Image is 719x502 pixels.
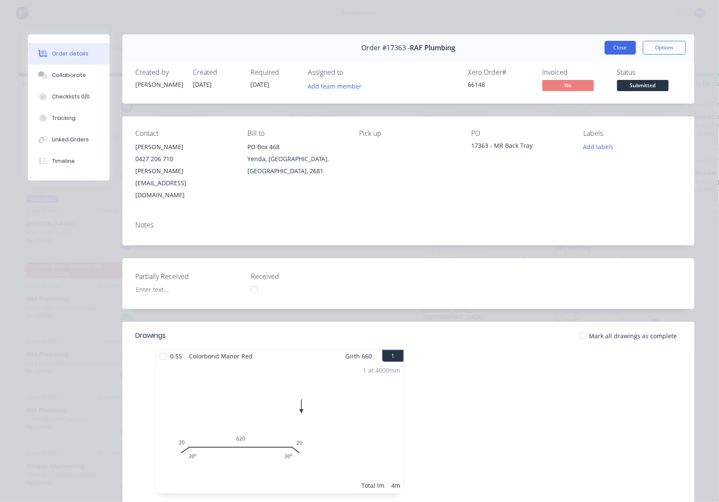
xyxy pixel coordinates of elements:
div: Pick up [359,129,458,138]
div: 1 at 4000mm [363,366,400,375]
button: Tracking [28,107,110,129]
div: 0206202030º30º1 at 4000mmTotal lm4m [155,362,404,493]
div: Checklists 0/0 [52,93,90,101]
span: [DATE] [193,80,212,89]
button: Linked Orders [28,129,110,150]
div: PO [471,129,570,138]
span: Girth 660 [345,350,372,362]
button: Options [643,41,686,55]
div: Yenda, [GEOGRAPHIC_DATA], [GEOGRAPHIC_DATA], 2681 [247,153,346,177]
div: [PERSON_NAME] [135,80,183,89]
div: Tracking [52,114,76,122]
div: 4m [391,481,400,490]
div: [PERSON_NAME]0427 206 710[PERSON_NAME][EMAIL_ADDRESS][DOMAIN_NAME] [135,141,234,201]
label: Received [251,271,358,282]
button: Add team member [308,80,366,92]
button: 1 [382,350,404,362]
div: [PERSON_NAME][EMAIL_ADDRESS][DOMAIN_NAME] [135,165,234,201]
div: Labels [583,129,682,138]
div: Collaborate [52,71,86,79]
div: Xero Order # [468,68,532,77]
div: [PERSON_NAME] [135,141,234,153]
div: Contact [135,129,234,138]
span: Colorbond Manor Red [186,350,256,362]
span: 0.55 [167,350,186,362]
span: No [542,80,594,91]
span: RAF Plumbing [410,44,456,52]
div: Notes [135,221,682,229]
div: Required [250,68,298,77]
span: Order #17363 - [362,44,410,52]
span: [DATE] [250,80,269,89]
label: Partially Received [135,271,243,282]
div: 17363 - MR Back Tray [471,141,570,153]
button: Submitted [617,80,669,93]
button: Checklists 0/0 [28,86,110,107]
button: Add team member [303,80,366,92]
div: Assigned to [308,68,394,77]
button: Close [605,41,636,55]
button: Order details [28,43,110,64]
div: Order details [52,50,88,58]
div: Status [617,68,682,77]
div: Timeline [52,157,75,165]
div: PO Box 468Yenda, [GEOGRAPHIC_DATA], [GEOGRAPHIC_DATA], 2681 [247,141,346,177]
div: Invoiced [542,68,607,77]
span: Submitted [617,80,669,91]
button: Add labels [579,141,618,153]
div: Drawings [135,331,166,341]
div: Bill to [247,129,346,138]
button: Timeline [28,150,110,172]
div: 66148 [468,80,532,89]
div: PO Box 468 [247,141,346,153]
span: Mark all drawings as complete [589,331,677,340]
div: Linked Orders [52,136,89,144]
div: Created by [135,68,183,77]
div: Total lm [361,481,384,490]
div: Created [193,68,240,77]
div: 0427 206 710 [135,153,234,165]
button: Collaborate [28,64,110,86]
